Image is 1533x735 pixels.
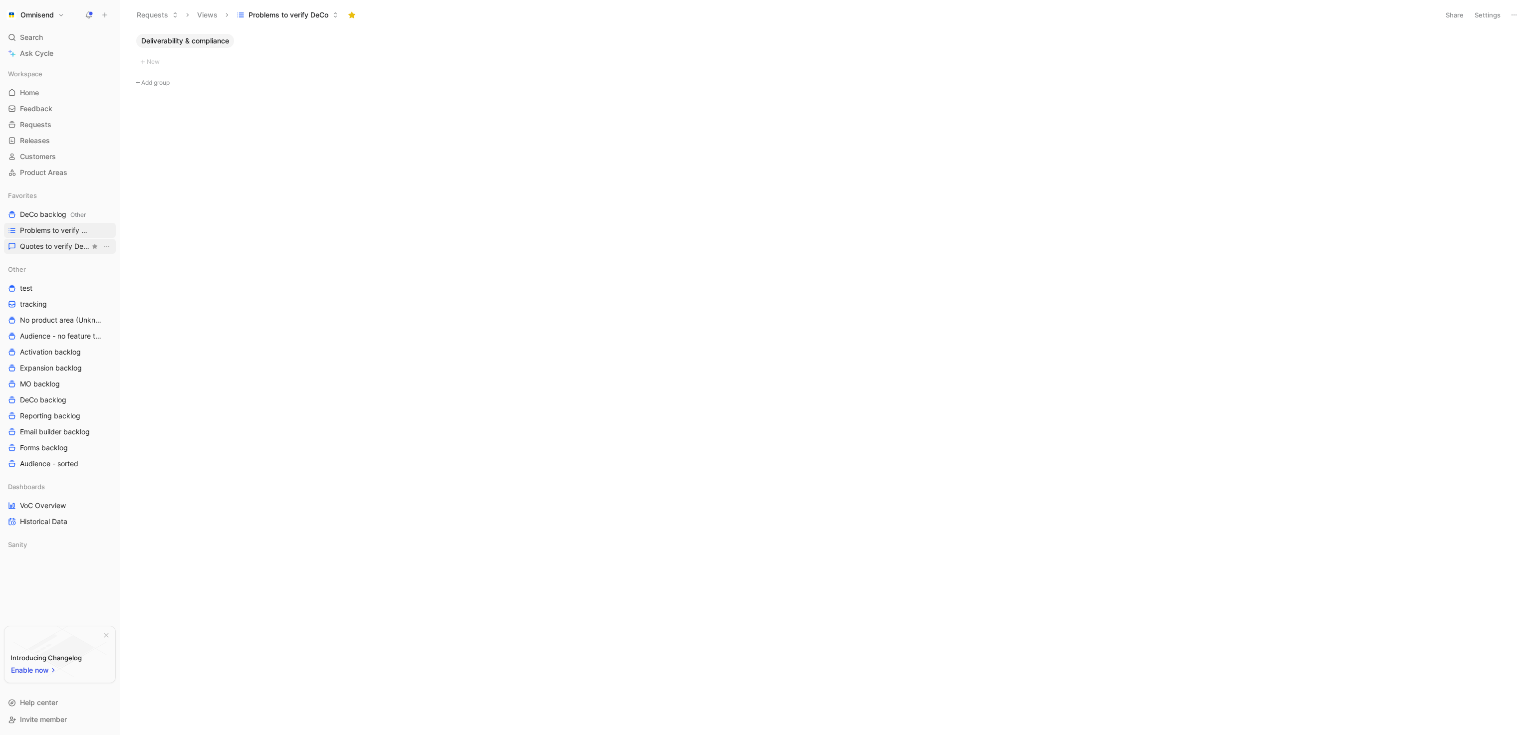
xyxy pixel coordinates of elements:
a: Reporting backlog [4,408,116,423]
span: Expansion backlog [20,363,82,373]
a: Audience - sorted [4,456,116,471]
span: tracking [20,299,47,309]
a: Home [4,85,116,100]
a: DeCo backlogOther [4,207,116,222]
span: DeCo backlog [20,395,66,405]
div: Favorites [4,188,116,203]
button: New [136,56,1517,68]
button: Settings [1470,8,1505,22]
a: Releases [4,133,116,148]
span: Enable now [11,664,50,676]
span: VoC Overview [20,501,66,511]
a: DeCo backlog [4,392,116,407]
span: Dashboards [8,482,45,492]
button: Share [1441,8,1468,22]
span: Reporting backlog [20,411,80,421]
div: OthertesttrackingNo product area (Unknowns)Audience - no feature tagActivation backlogExpansion b... [4,262,116,471]
span: Deliverability & compliance [141,36,229,46]
h1: Omnisend [20,10,54,19]
div: Invite member [4,712,116,727]
span: Product Areas [20,168,67,178]
img: bg-BLZuj68n.svg [13,626,107,677]
span: Ask Cycle [20,47,53,59]
a: Expansion backlog [4,361,116,375]
div: Dashboards [4,479,116,494]
span: Releases [20,136,50,146]
button: View actions [102,241,112,251]
a: Requests [4,117,116,132]
button: Enable now [10,664,57,677]
img: Omnisend [6,10,16,20]
span: Feedback [20,104,52,114]
a: Historical Data [4,514,116,529]
a: Customers [4,149,116,164]
div: Sanity [4,537,116,555]
button: OmnisendOmnisend [4,8,67,22]
div: Introducing Changelog [10,652,82,664]
div: Deliverability & complianceNew [132,34,1521,68]
a: Product Areas [4,165,116,180]
a: Ask Cycle [4,46,116,61]
span: Email builder backlog [20,427,90,437]
span: Invite member [20,715,67,724]
div: Search [4,30,116,45]
div: Other [4,262,116,277]
span: Workspace [8,69,42,79]
a: No product area (Unknowns) [4,313,116,328]
span: Quotes to verify DeCo [20,241,90,251]
div: Sanity [4,537,116,552]
button: Add group [132,77,1521,89]
button: Requests [132,7,183,22]
span: No product area (Unknowns) [20,315,103,325]
span: Home [20,88,39,98]
span: Problems to verify DeCo [249,10,328,20]
a: Email builder backlog [4,424,116,439]
span: Requests [20,120,51,130]
a: Audience - no feature tag [4,329,116,344]
a: tracking [4,297,116,312]
span: Search [20,31,43,43]
span: DeCo backlog [20,209,86,220]
span: Favorites [8,190,37,200]
span: Audience - no feature tag [20,331,102,341]
span: Customers [20,152,56,162]
span: Forms backlog [20,443,68,453]
span: Help center [20,698,58,707]
a: Forms backlog [4,440,116,455]
button: Views [193,7,222,22]
button: Problems to verify DeCo [232,7,343,22]
div: Workspace [4,66,116,81]
span: Historical Data [20,517,67,527]
span: Other [8,264,26,274]
a: MO backlog [4,376,116,391]
div: Help center [4,695,116,710]
a: Quotes to verify DeCoView actions [4,239,116,254]
a: test [4,281,116,296]
span: Other [70,211,86,218]
span: MO backlog [20,379,60,389]
a: Activation backlog [4,345,116,360]
button: Deliverability & compliance [136,34,234,48]
span: Audience - sorted [20,459,78,469]
span: test [20,283,32,293]
span: Activation backlog [20,347,81,357]
a: Feedback [4,101,116,116]
a: VoC Overview [4,498,116,513]
a: Problems to verify DeCo [4,223,116,238]
div: DashboardsVoC OverviewHistorical Data [4,479,116,529]
span: Sanity [8,540,27,550]
span: Problems to verify DeCo [20,225,92,235]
